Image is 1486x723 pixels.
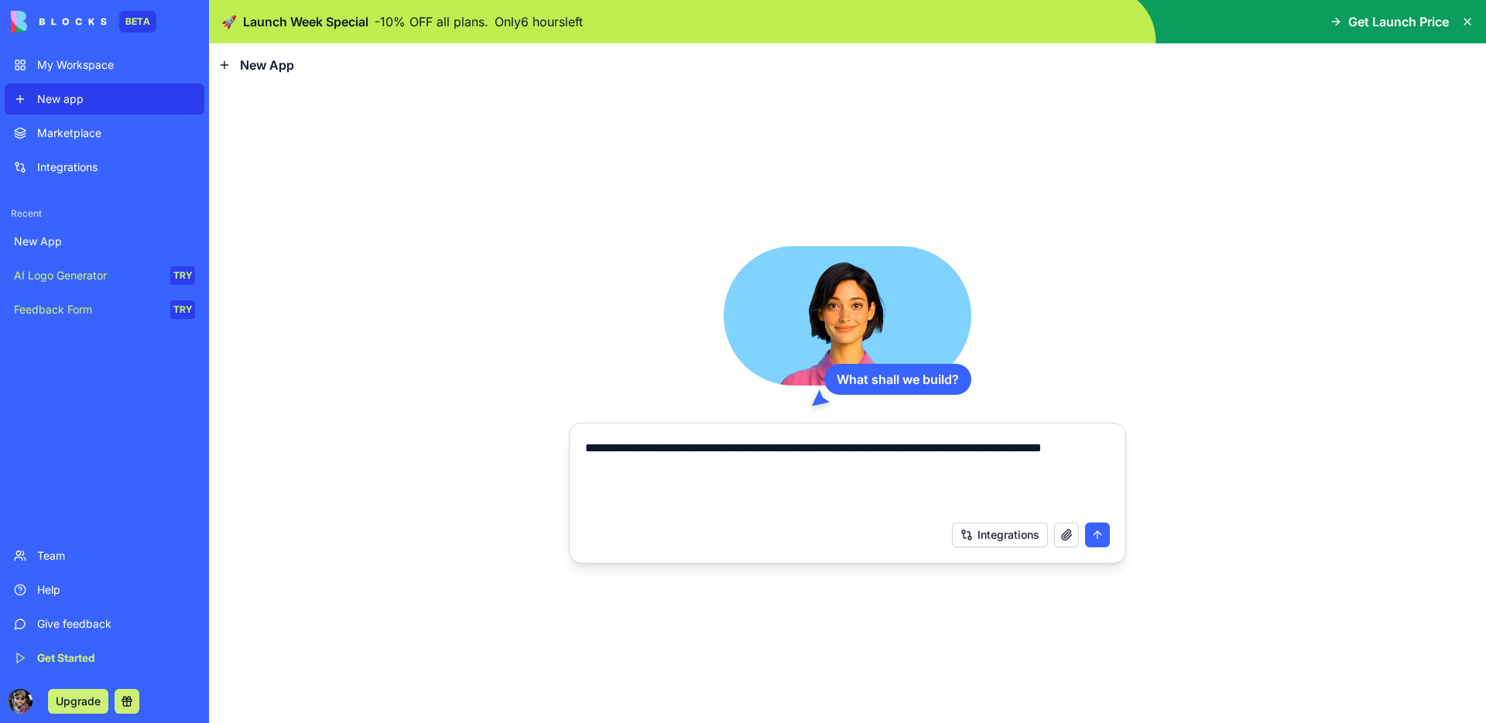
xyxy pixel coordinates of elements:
[14,268,159,283] div: AI Logo Generator
[170,300,195,319] div: TRY
[1348,12,1449,31] span: Get Launch Price
[14,302,159,317] div: Feedback Form
[37,582,195,598] div: Help
[5,294,204,325] a: Feedback FormTRY
[5,540,204,571] a: Team
[5,260,204,291] a: AI Logo GeneratorTRY
[5,574,204,605] a: Help
[11,11,107,33] img: logo
[37,91,195,107] div: New app
[5,84,204,115] a: New app
[37,616,195,632] div: Give feedback
[495,12,583,31] p: Only 6 hours left
[5,207,204,220] span: Recent
[119,11,156,33] div: BETA
[37,650,195,666] div: Get Started
[37,125,195,141] div: Marketplace
[14,234,195,249] div: New App
[240,56,294,74] span: New App
[952,523,1048,547] button: Integrations
[37,159,195,175] div: Integrations
[5,118,204,149] a: Marketplace
[375,12,488,31] p: - 10 % OFF all plans.
[8,689,33,714] img: ACg8ocIGc8M8KOI4aYxjz8pxxHO7mEJRKza4cBcZILVS-zyLfMexxrR_CA=s96-c
[48,689,108,714] button: Upgrade
[48,693,108,708] a: Upgrade
[170,266,195,285] div: TRY
[5,50,204,81] a: My Workspace
[5,642,204,673] a: Get Started
[824,364,971,395] div: What shall we build?
[11,11,156,33] a: BETA
[5,152,204,183] a: Integrations
[243,12,368,31] span: Launch Week Special
[5,608,204,639] a: Give feedback
[37,548,195,564] div: Team
[221,12,237,31] span: 🚀
[37,57,195,73] div: My Workspace
[5,226,204,257] a: New App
